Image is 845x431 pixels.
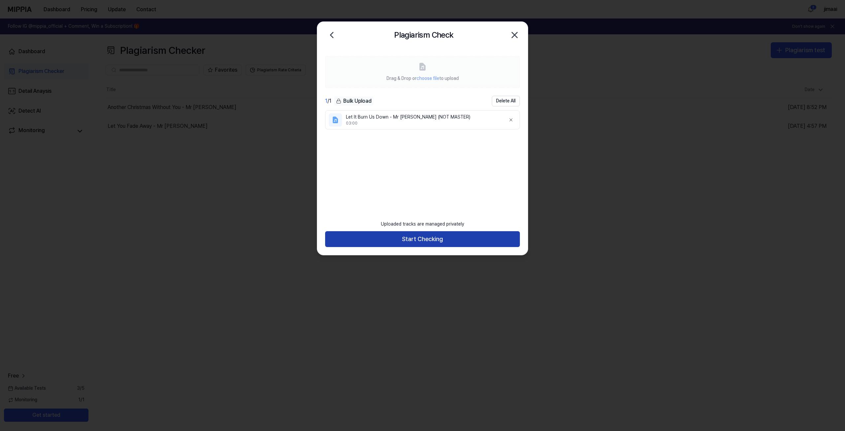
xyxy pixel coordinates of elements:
[377,217,468,232] div: Uploaded tracks are managed privately
[417,76,439,81] span: choose file
[325,98,327,104] span: 1
[346,121,500,126] div: 03:00
[387,76,459,81] span: Drag & Drop or to upload
[492,96,520,106] button: Delete All
[334,96,374,106] button: Bulk Upload
[346,114,500,121] div: Let It Burn Us Down - Mr [PERSON_NAME] (NOT MASTER)
[325,97,331,105] div: / 1
[394,29,453,41] h2: Plagiarism Check
[325,231,520,247] button: Start Checking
